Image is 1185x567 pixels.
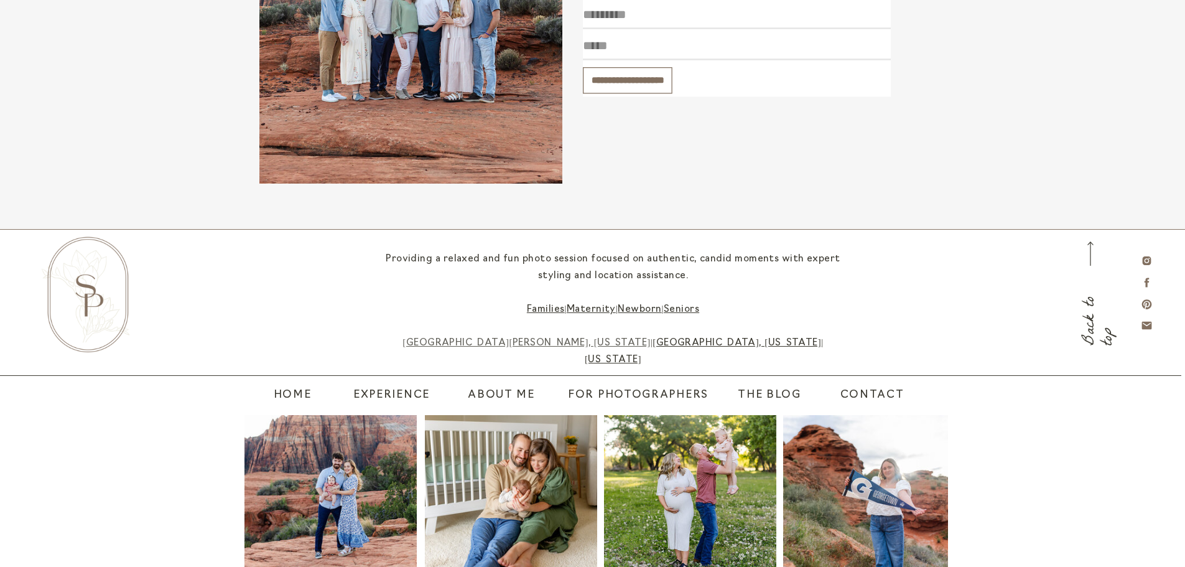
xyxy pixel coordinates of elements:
[274,387,305,405] a: home
[402,339,650,348] a: [GEOGRAPHIC_DATA][PERSON_NAME], [US_STATE]
[350,387,434,405] a: Experience
[381,251,845,370] p: Providing a relaxed and fun photo session focused on authentic, candid moments with expert stylin...
[561,387,716,405] a: For Photographers
[653,339,821,348] a: [GEOGRAPHIC_DATA], [US_STATE]
[723,387,816,405] a: The blog
[1082,271,1098,345] a: Back to top
[527,305,565,314] a: Families
[455,387,548,405] a: About Me
[567,305,616,314] a: Maternity
[585,355,641,365] a: [US_STATE]
[840,387,891,405] a: contact
[618,305,661,314] a: Newborn
[664,305,699,314] a: Seniors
